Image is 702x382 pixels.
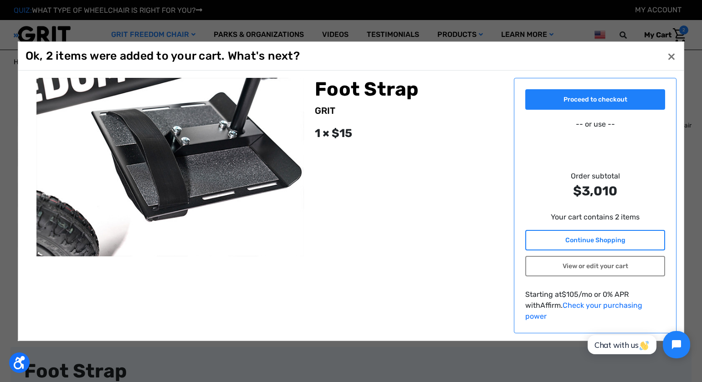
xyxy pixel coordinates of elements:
[667,47,676,65] span: ×
[525,230,665,250] a: Continue Shopping
[525,171,665,201] div: Order subtotal
[525,89,665,110] a: Proceed to checkout
[315,78,503,101] h2: Foot Strap
[36,78,304,256] img: GRIT Foot Strap: velcro strap shown looped through slots on footplate of GRIT Freedom Chair to ke...
[525,289,665,322] p: Starting at /mo or 0% APR with .
[562,290,579,299] span: $105
[540,301,561,310] span: Affirm
[525,212,665,223] p: Your cart contains 2 items
[525,182,665,201] strong: $3,010
[525,301,642,321] a: Check your purchasing power
[26,49,300,63] h1: Ok, 2 items were added to your cart. What's next?
[315,104,503,117] div: GRIT
[315,125,503,142] div: 1 × $15
[578,323,698,366] iframe: Tidio Chat
[525,256,665,276] a: View or edit your cart
[525,119,665,130] p: -- or use --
